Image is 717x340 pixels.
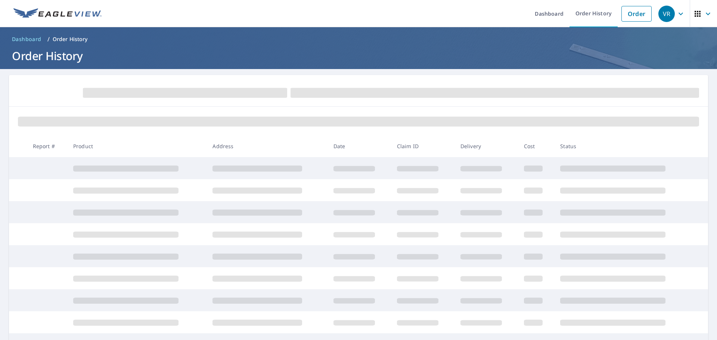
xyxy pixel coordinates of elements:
[9,48,708,63] h1: Order History
[454,135,518,157] th: Delivery
[9,33,44,45] a: Dashboard
[13,8,102,19] img: EV Logo
[391,135,454,157] th: Claim ID
[67,135,207,157] th: Product
[658,6,675,22] div: VR
[328,135,391,157] th: Date
[554,135,694,157] th: Status
[207,135,327,157] th: Address
[27,135,67,157] th: Report #
[518,135,555,157] th: Cost
[9,33,708,45] nav: breadcrumb
[621,6,652,22] a: Order
[53,35,88,43] p: Order History
[12,35,41,43] span: Dashboard
[47,35,50,44] li: /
